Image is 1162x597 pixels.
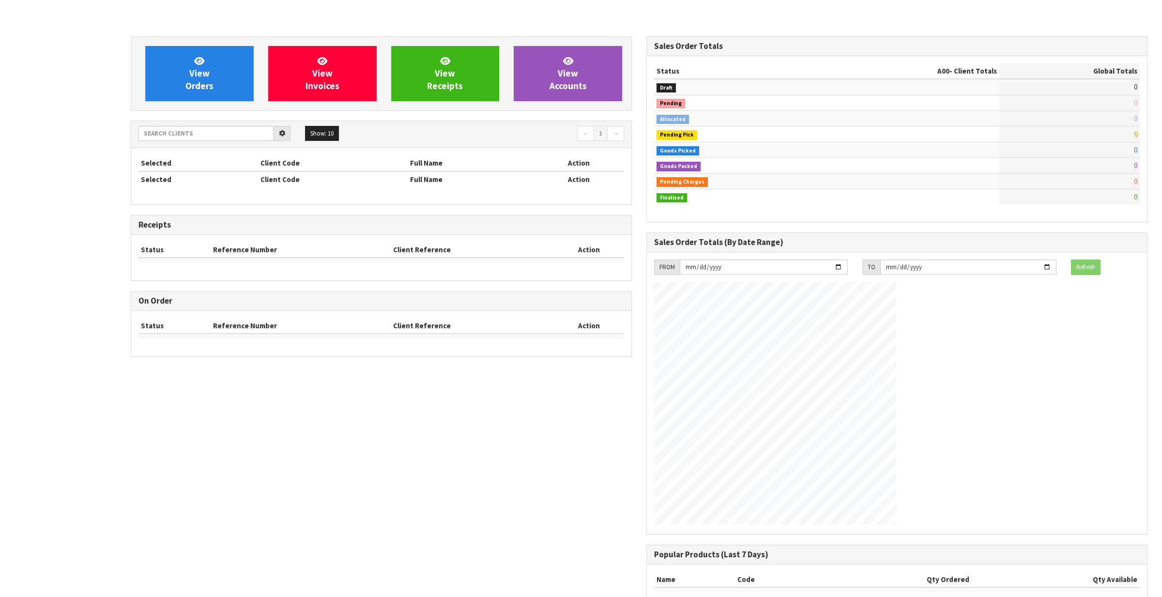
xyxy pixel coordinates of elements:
[657,115,689,124] span: Allocated
[654,550,1140,559] h3: Popular Products (Last 7 Days)
[1134,177,1137,186] span: 0
[937,66,949,76] span: A00
[138,242,211,258] th: Status
[577,126,594,141] a: ←
[258,155,407,171] th: Client Code
[1134,98,1137,107] span: 0
[972,572,1140,587] th: Qty Available
[408,171,534,187] th: Full Name
[1134,161,1137,170] span: 0
[305,126,339,141] button: Show: 10
[550,55,587,92] span: View Accounts
[1134,114,1137,123] span: 0
[654,572,735,587] th: Name
[1134,192,1137,201] span: 0
[654,42,1140,51] h3: Sales Order Totals
[657,177,708,187] span: Pending Charges
[554,242,624,258] th: Action
[211,242,391,258] th: Reference Number
[185,55,214,92] span: View Orders
[258,171,407,187] th: Client Code
[607,126,624,141] a: →
[1134,82,1137,92] span: 0
[534,155,624,171] th: Action
[514,46,622,101] a: ViewAccounts
[810,572,972,587] th: Qty Ordered
[391,318,554,334] th: Client Reference
[306,55,339,92] span: View Invoices
[268,46,377,101] a: ViewInvoices
[211,318,391,334] th: Reference Number
[391,242,554,258] th: Client Reference
[408,155,534,171] th: Full Name
[534,171,624,187] th: Action
[427,55,463,92] span: View Receipts
[391,46,500,101] a: ViewReceipts
[145,46,254,101] a: ViewOrders
[1071,260,1101,275] button: Refresh
[138,155,258,171] th: Selected
[657,130,697,140] span: Pending Pick
[554,318,624,334] th: Action
[654,63,814,79] th: Status
[138,296,624,306] h3: On Order
[138,171,258,187] th: Selected
[735,572,810,587] th: Code
[657,193,687,203] span: Finalised
[654,260,680,275] div: FROM
[1134,129,1137,138] span: 0
[1134,145,1137,154] span: 0
[657,162,701,171] span: Goods Packed
[657,99,685,108] span: Pending
[814,63,999,79] th: - Client Totals
[388,126,624,143] nav: Page navigation
[138,126,274,141] input: Search clients
[657,83,676,93] span: Draft
[138,318,211,334] th: Status
[862,260,880,275] div: TO
[999,63,1140,79] th: Global Totals
[654,238,1140,247] h3: Sales Order Totals (By Date Range)
[657,146,699,156] span: Goods Picked
[138,220,624,230] h3: Receipts
[594,126,608,141] a: 1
